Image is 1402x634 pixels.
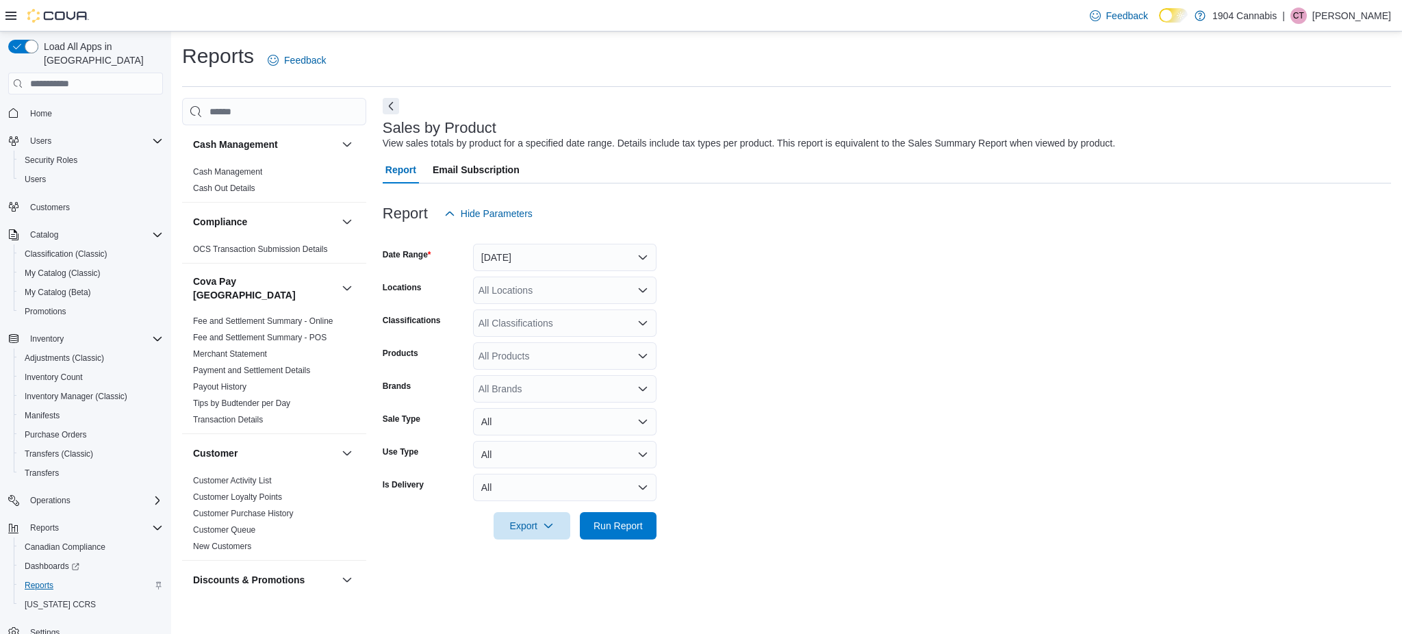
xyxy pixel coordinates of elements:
span: Canadian Compliance [19,539,163,555]
a: Inventory Count [19,369,88,385]
a: Cash Management [193,167,262,177]
span: Feedback [1106,9,1148,23]
button: Inventory Count [14,368,168,387]
button: Catalog [25,227,64,243]
span: Users [30,136,51,147]
span: Home [25,104,163,121]
button: Adjustments (Classic) [14,348,168,368]
button: Reports [3,518,168,537]
button: Discounts & Promotions [193,573,336,587]
a: [US_STATE] CCRS [19,596,101,613]
a: Transfers [19,465,64,481]
span: Merchant Statement [193,348,267,359]
span: Purchase Orders [25,429,87,440]
a: Inventory Manager (Classic) [19,388,133,405]
button: Manifests [14,406,168,425]
span: Users [19,171,163,188]
span: Payout History [193,381,246,392]
button: All [473,408,657,435]
span: Users [25,133,163,149]
span: Inventory Count [25,372,83,383]
a: Cash Out Details [193,183,255,193]
button: [US_STATE] CCRS [14,595,168,614]
button: Inventory Manager (Classic) [14,387,168,406]
span: Hide Parameters [461,207,533,220]
label: Brands [383,381,411,392]
button: Cova Pay [GEOGRAPHIC_DATA] [193,275,336,302]
a: My Catalog (Classic) [19,265,106,281]
span: Home [30,108,52,119]
span: Reports [19,577,163,594]
span: Security Roles [25,155,77,166]
span: Transfers (Classic) [19,446,163,462]
p: | [1282,8,1285,24]
a: Feedback [262,47,331,74]
button: Open list of options [637,351,648,362]
button: Open list of options [637,383,648,394]
span: Cash Out Details [193,183,255,194]
span: Promotions [19,303,163,320]
a: Canadian Compliance [19,539,111,555]
span: Load All Apps in [GEOGRAPHIC_DATA] [38,40,163,67]
input: Dark Mode [1159,8,1188,23]
a: Fee and Settlement Summary - POS [193,333,327,342]
a: Customer Purchase History [193,509,294,518]
span: Email Subscription [433,156,520,183]
div: View sales totals by product for a specified date range. Details include tax types per product. T... [383,136,1115,151]
span: Manifests [25,410,60,421]
span: Inventory Manager (Classic) [25,391,127,402]
button: Open list of options [637,285,648,296]
a: New Customers [193,542,251,551]
button: Promotions [14,302,168,321]
button: Reports [14,576,168,595]
button: Compliance [193,215,336,229]
button: Inventory [25,331,69,347]
span: Customer Queue [193,524,255,535]
a: Dashboards [14,557,168,576]
span: Payment and Settlement Details [193,365,310,376]
div: Compliance [182,241,366,263]
label: Classifications [383,315,441,326]
a: Feedback [1084,2,1154,29]
span: Tips by Budtender per Day [193,398,290,409]
span: Purchase Orders [19,427,163,443]
span: Feedback [284,53,326,67]
a: OCS Transaction Submission Details [193,244,328,254]
a: Merchant Statement [193,349,267,359]
span: Inventory Count [19,369,163,385]
a: Classification (Classic) [19,246,113,262]
p: [PERSON_NAME] [1312,8,1391,24]
button: Security Roles [14,151,168,170]
a: Payout History [193,382,246,392]
span: My Catalog (Beta) [19,284,163,301]
button: Inventory [3,329,168,348]
div: Cody Tomlinson [1290,8,1307,24]
span: OCS Transaction Submission Details [193,244,328,255]
span: Reports [30,522,59,533]
button: Next [383,98,399,114]
span: Catalog [30,229,58,240]
span: Inventory Manager (Classic) [19,388,163,405]
span: Customers [25,199,163,216]
span: Reports [25,580,53,591]
a: Transaction Details [193,415,263,424]
button: Run Report [580,512,657,540]
button: Users [25,133,57,149]
button: My Catalog (Beta) [14,283,168,302]
button: My Catalog (Classic) [14,264,168,283]
label: Is Delivery [383,479,424,490]
span: My Catalog (Classic) [25,268,101,279]
span: My Catalog (Classic) [19,265,163,281]
button: Cash Management [339,136,355,153]
button: Catalog [3,225,168,244]
a: Customers [25,199,75,216]
span: Classification (Classic) [19,246,163,262]
div: Cova Pay [GEOGRAPHIC_DATA] [182,313,366,433]
button: Cash Management [193,138,336,151]
button: Purchase Orders [14,425,168,444]
a: Home [25,105,58,122]
a: Reports [19,577,59,594]
span: Catalog [25,227,163,243]
span: Cash Management [193,166,262,177]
